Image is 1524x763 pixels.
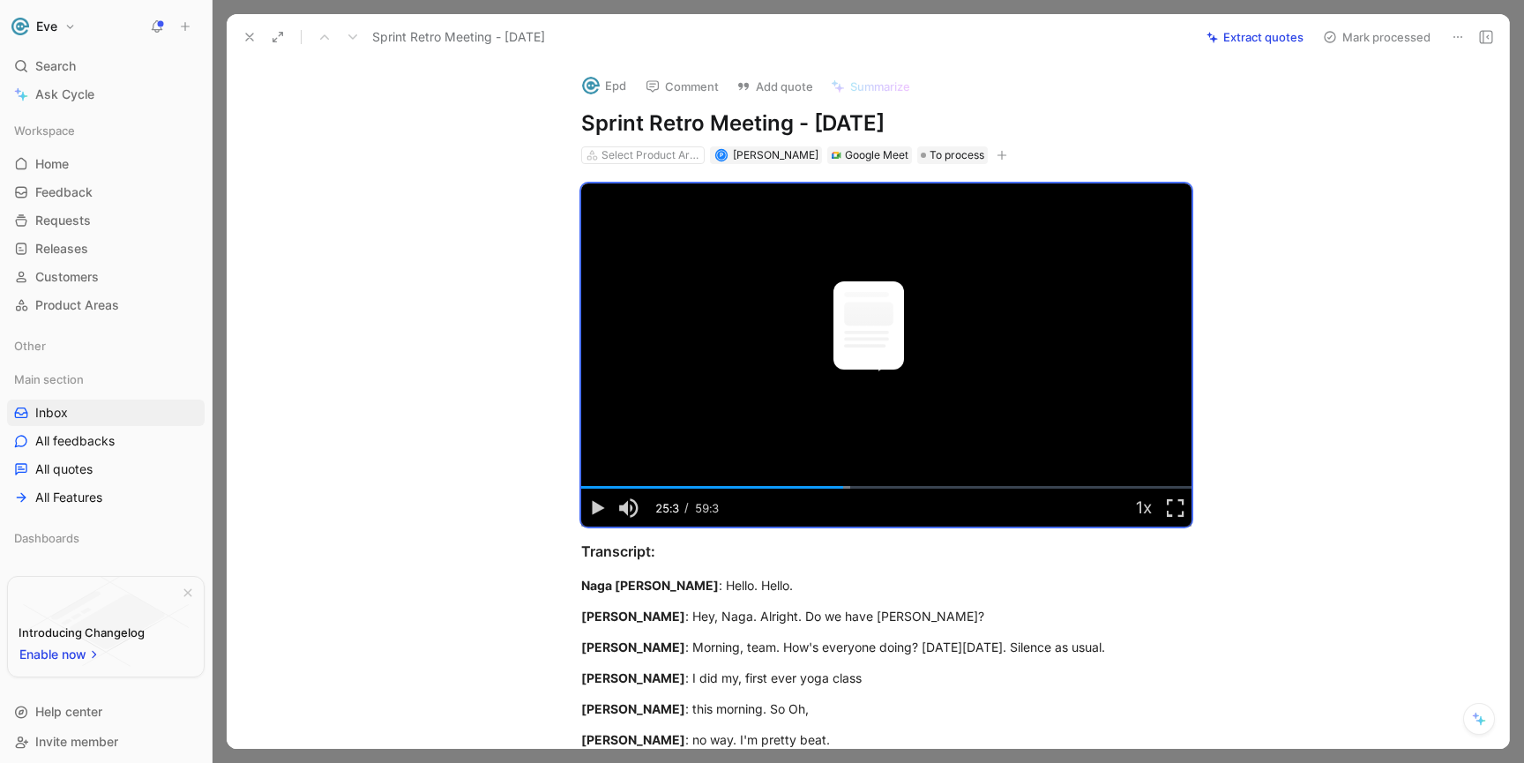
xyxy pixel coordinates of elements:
span: 25:33 [655,501,679,554]
button: Play [581,489,613,527]
button: Mark processed [1315,25,1438,49]
span: Summarize [850,79,910,94]
div: : Morning, team. How's everyone doing? [DATE][DATE]. Silence as usual. [581,638,1192,656]
div: To process [917,146,988,164]
span: Main section [14,370,84,388]
div: Dashboards [7,525,205,557]
div: Other [7,333,205,359]
div: : I did my, first ever yoga class [581,669,1192,687]
span: Sprint Retro Meeting - [DATE] [372,26,545,48]
a: Releases [7,236,205,262]
span: All feedbacks [35,432,115,450]
a: All Features [7,484,205,511]
a: Inbox [7,400,205,426]
div: Transcript: [581,541,1192,562]
div: : this morning. So Oh, [581,699,1192,718]
button: Playback Rate [1128,489,1160,527]
div: Main section [7,366,205,393]
img: logo [582,77,600,94]
div: Other [7,333,205,364]
span: Product Areas [35,296,119,314]
span: Dashboards [14,529,79,547]
div: Video Player [581,183,1192,527]
button: View actions [180,489,198,506]
div: Introducing Changelog [19,622,145,643]
span: Home [35,155,69,173]
button: Enable now [19,643,101,666]
a: Home [7,151,205,177]
h1: Eve [36,19,57,34]
mark: [PERSON_NAME] [581,640,685,655]
span: Help center [35,704,102,719]
button: Fullscreen [1160,489,1192,527]
div: Workspace [7,117,205,144]
button: View actions [180,404,198,422]
mark: Naga [PERSON_NAME] [581,578,719,593]
span: Workspace [14,122,75,139]
span: Feedback [35,183,93,201]
img: Eve [11,18,29,35]
span: Other [14,337,46,355]
img: bg-BLZuj68n.svg [23,577,189,667]
mark: [PERSON_NAME] [581,701,685,716]
a: All feedbacks [7,428,205,454]
span: To process [930,146,984,164]
a: All quotes [7,456,205,482]
span: Customers [35,268,99,286]
button: Extract quotes [1199,25,1311,49]
button: Comment [638,74,727,99]
span: Requests [35,212,91,229]
span: Inbox [35,404,68,422]
span: All quotes [35,460,93,478]
button: View actions [180,432,198,450]
div: Search [7,53,205,79]
a: Product Areas [7,292,205,318]
button: Play Video [847,316,926,395]
button: logoEpd [574,72,634,99]
span: [PERSON_NAME] [733,148,818,161]
button: Mute [613,489,645,527]
div: P [716,151,726,161]
div: Help center [7,699,205,725]
div: : Hello. Hello. [581,576,1192,595]
button: Summarize [823,74,918,99]
span: / [684,500,689,514]
button: Add quote [728,74,821,99]
mark: [PERSON_NAME] [581,732,685,747]
button: EveEve [7,14,80,39]
div: Dashboards [7,525,205,551]
span: All Features [35,489,102,506]
span: 59:34 [695,501,719,554]
a: Feedback [7,179,205,206]
div: Select Product Areas [601,146,700,164]
span: Ask Cycle [35,84,94,105]
div: Google Meet [845,146,908,164]
mark: [PERSON_NAME] [581,609,685,624]
mark: [PERSON_NAME] [581,670,685,685]
div: Progress Bar [581,486,1192,489]
span: Search [35,56,76,77]
div: Main sectionInboxAll feedbacksAll quotesAll Features [7,366,205,511]
h1: Sprint Retro Meeting - [DATE] [581,109,1192,138]
div: : Hey, Naga. Alright. Do we have [PERSON_NAME]? [581,607,1192,625]
button: View actions [180,460,198,478]
a: Requests [7,207,205,234]
a: Ask Cycle [7,81,205,108]
div: Invite member [7,729,205,755]
span: Releases [35,240,88,258]
div: : no way. I'm pretty beat. [581,730,1192,749]
span: Invite member [35,734,118,749]
a: Customers [7,264,205,290]
span: Enable now [19,644,88,665]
